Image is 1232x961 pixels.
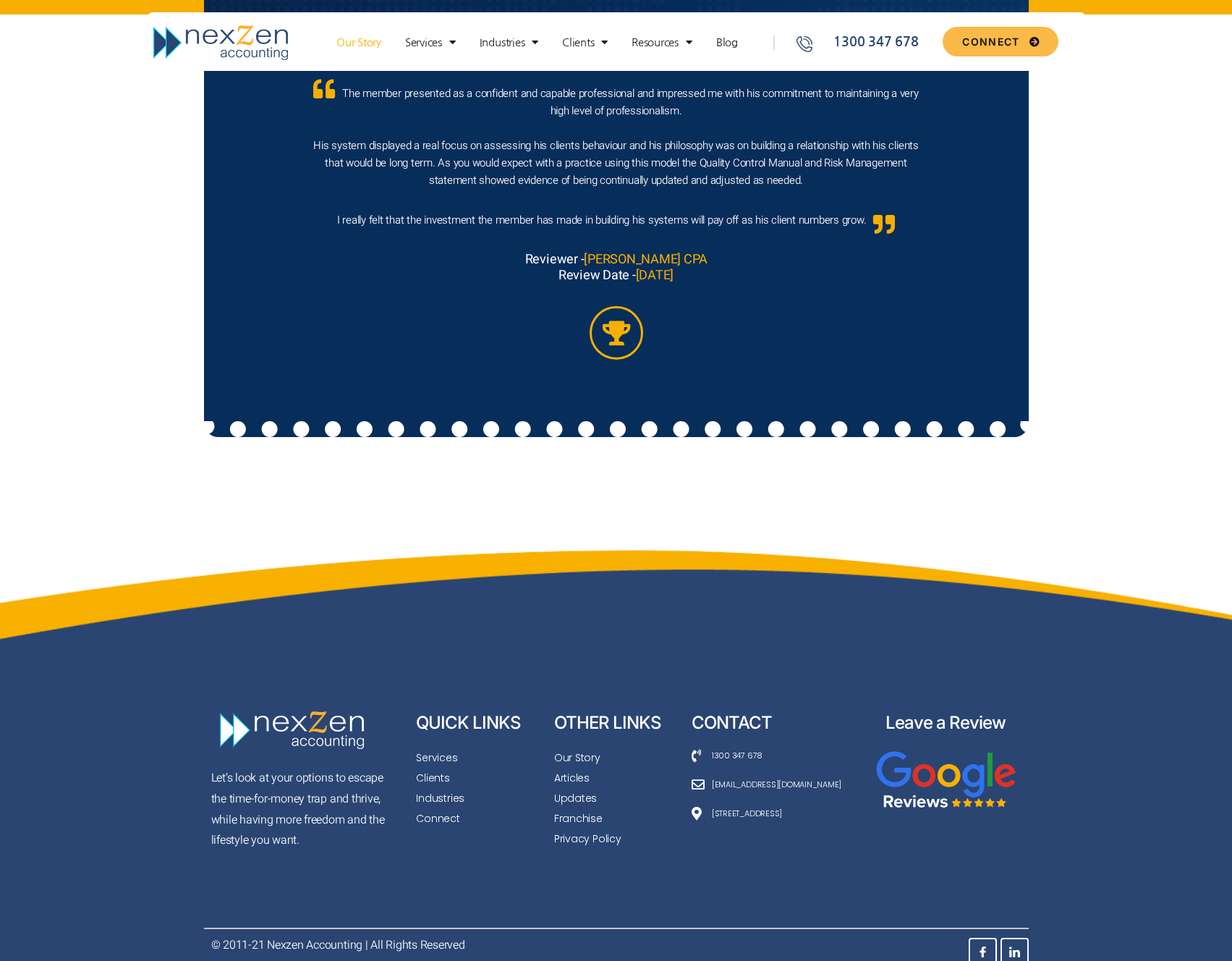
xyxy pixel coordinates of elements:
[416,808,459,829] span: Connect
[554,713,678,734] h2: OTHER LINKS
[554,748,678,768] a: Our Story
[211,768,393,851] p: Let’s look at your options to escape the time-for-money trap and thrive, while having more freedo...
[554,829,678,849] a: Privacy Policy
[555,35,615,50] a: Clients
[416,788,464,808] span: Industries
[554,748,600,768] span: Our Story
[558,266,636,285] span: Review Date -
[211,936,609,954] div: © 2011-21 Nexzen Accounting | All Rights Reserved
[692,713,856,734] h2: CONTACT
[794,33,938,52] a: 1300 347 678
[624,35,700,50] a: Resources
[416,748,457,768] span: Services
[398,35,463,50] a: Services
[830,33,918,52] span: 1300 347 678
[416,768,539,788] a: Clients
[885,712,1006,733] a: Leave a Review
[708,748,762,763] span: 1300 347 678
[416,808,539,829] a: Connect
[962,37,1019,47] span: CONNECT
[554,788,678,808] a: Updates
[525,250,585,269] span: Reviewer -
[692,748,856,763] a: 1300 347 678
[525,250,708,269] div: [PERSON_NAME] CPA
[416,768,449,788] span: Clients
[708,805,782,821] span: [STREET_ADDRESS]
[943,27,1058,56] a: CONNECT
[211,705,375,753] img: NexZen Accounting
[329,35,388,50] a: Our Story
[554,788,597,808] span: Updates
[554,768,590,788] span: Articles
[416,748,539,768] a: Services
[692,805,856,821] a: [STREET_ADDRESS]
[554,829,621,849] span: Privacy Policy
[708,776,841,792] span: [EMAIL_ADDRESS][DOMAIN_NAME]
[554,768,678,788] a: Articles
[554,808,678,829] a: Franchise
[709,35,745,50] a: Blog
[416,788,539,808] a: Industries
[525,269,708,282] div: [DATE]
[472,35,545,50] a: Industries
[416,713,539,734] h2: QUICK LINKS
[308,35,765,50] nav: Menu
[305,78,928,235] div: The member presented as a confident and capable professional and impressed me with his commitment...
[554,808,603,829] span: Franchise
[692,776,856,792] a: [EMAIL_ADDRESS][DOMAIN_NAME]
